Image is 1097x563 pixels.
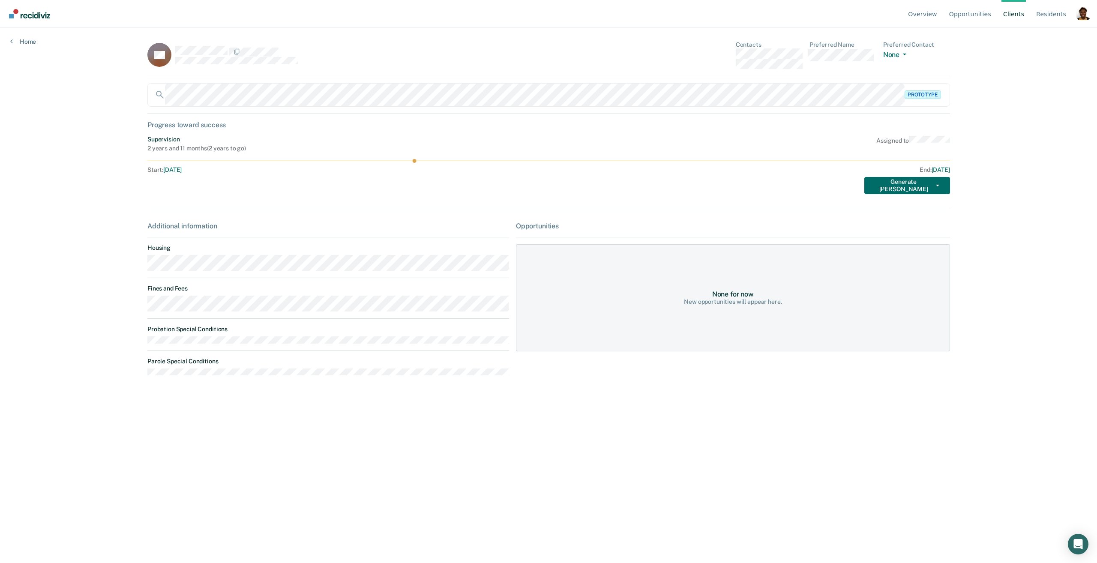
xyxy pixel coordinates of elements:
[883,41,950,48] dt: Preferred Contact
[736,41,803,48] dt: Contacts
[883,51,910,60] button: None
[147,136,246,143] div: Supervision
[147,145,246,152] div: 2 years and 11 months ( 2 years to go )
[712,290,754,298] div: None for now
[147,121,950,129] div: Progress toward success
[684,298,782,305] div: New opportunities will appear here.
[147,244,509,252] dt: Housing
[516,222,950,230] div: Opportunities
[552,166,950,174] div: End :
[864,177,950,194] button: Generate [PERSON_NAME]
[1076,6,1090,20] button: Profile dropdown button
[876,136,950,152] div: Assigned to
[147,358,509,365] dt: Parole Special Conditions
[147,326,509,333] dt: Probation Special Conditions
[163,166,182,173] span: [DATE]
[932,166,950,173] span: [DATE]
[1068,534,1088,554] div: Open Intercom Messenger
[9,9,50,18] img: Recidiviz
[147,285,509,292] dt: Fines and Fees
[809,41,876,48] dt: Preferred Name
[147,166,549,174] div: Start :
[10,38,36,45] a: Home
[147,222,509,230] div: Additional information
